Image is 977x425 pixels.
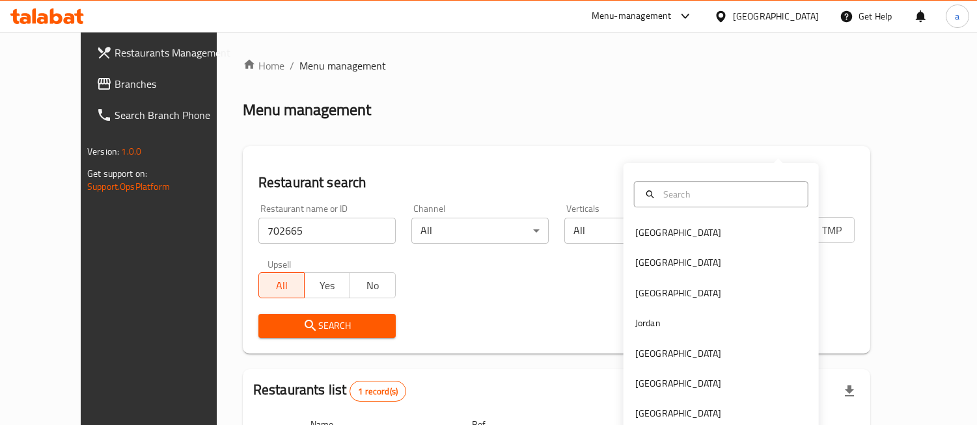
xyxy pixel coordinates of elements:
[304,272,350,298] button: Yes
[955,9,959,23] span: a
[635,376,721,391] div: [GEOGRAPHIC_DATA]
[733,9,819,23] div: [GEOGRAPHIC_DATA]
[115,107,234,123] span: Search Branch Phone
[243,58,284,73] a: Home
[86,99,244,131] a: Search Branch Phone
[350,272,396,298] button: No
[87,178,170,195] a: Support.OpsPlatform
[268,259,292,268] label: Upsell
[635,316,661,330] div: Jordan
[253,380,406,402] h2: Restaurants list
[635,286,721,300] div: [GEOGRAPHIC_DATA]
[258,218,396,244] input: Search for restaurant name or ID..
[115,45,234,60] span: Restaurants Management
[258,314,396,338] button: Search
[411,218,549,244] div: All
[834,376,865,407] div: Export file
[355,276,391,295] span: No
[814,221,849,240] span: TMP
[243,58,870,73] nav: breadcrumb
[635,225,721,240] div: [GEOGRAPHIC_DATA]
[658,187,800,201] input: Search
[115,76,234,92] span: Branches
[299,58,386,73] span: Menu management
[350,385,406,398] span: 1 record(s)
[808,217,855,243] button: TMP
[87,143,119,160] span: Version:
[592,8,672,24] div: Menu-management
[258,173,855,192] h2: Restaurant search
[269,318,385,334] span: Search
[87,165,147,182] span: Get support on:
[635,407,721,421] div: [GEOGRAPHIC_DATA]
[121,143,141,160] span: 1.0.0
[310,276,345,295] span: Yes
[564,218,702,244] div: All
[635,346,721,361] div: [GEOGRAPHIC_DATA]
[290,58,294,73] li: /
[258,272,305,298] button: All
[86,68,244,99] a: Branches
[86,37,244,68] a: Restaurants Management
[635,256,721,270] div: [GEOGRAPHIC_DATA]
[243,99,371,120] h2: Menu management
[264,276,299,295] span: All
[350,381,406,402] div: Total records count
